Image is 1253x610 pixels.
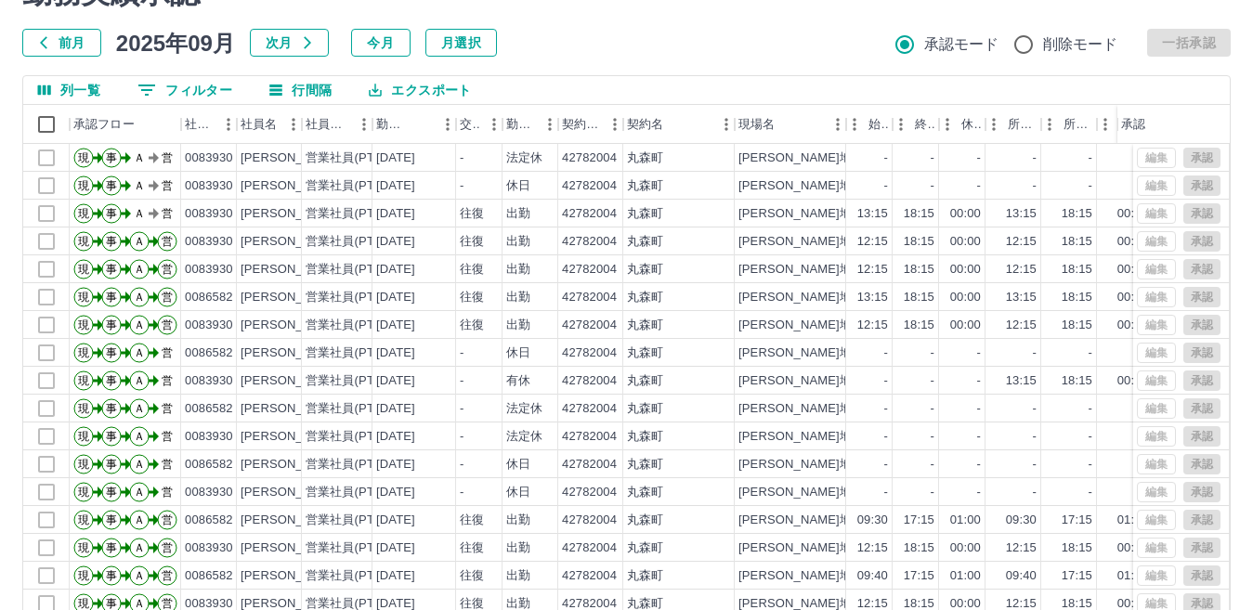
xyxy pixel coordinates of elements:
div: 00:00 [1117,261,1148,279]
text: 現 [78,318,89,331]
text: 事 [106,235,117,248]
text: 営 [162,374,173,387]
text: 現 [78,291,89,304]
div: 丸森町 [627,456,663,474]
div: 始業 [868,105,889,144]
div: 有休 [506,372,530,390]
div: [PERSON_NAME] [241,177,342,195]
span: 承認モード [924,33,999,56]
div: 承認フロー [73,105,135,144]
div: 0086582 [185,289,233,306]
div: - [884,149,888,167]
div: - [1089,484,1092,501]
text: Ａ [134,318,145,331]
div: 休日 [506,177,530,195]
div: - [460,428,463,446]
text: Ａ [134,486,145,499]
div: 12:15 [857,261,888,279]
div: 12:15 [1006,233,1037,251]
div: 営業社員(PT契約) [306,344,403,362]
div: 0083930 [185,372,233,390]
div: [PERSON_NAME]地区放課後児童クラブ（うりぼうズ） [738,149,1047,167]
div: [PERSON_NAME] [241,512,342,529]
div: 勤務区分 [506,105,536,144]
text: 営 [162,151,173,164]
div: 丸森町 [627,344,663,362]
div: 丸森町 [627,289,663,306]
div: 12:15 [857,317,888,334]
text: 事 [106,374,117,387]
div: 交通費 [456,105,503,144]
div: 交通費 [460,105,480,144]
div: 終業 [915,105,935,144]
text: 事 [106,346,117,359]
div: 出勤 [506,289,530,306]
div: 法定休 [506,400,542,418]
text: 事 [106,430,117,443]
text: Ａ [134,402,145,415]
div: - [931,344,934,362]
div: 0086582 [185,456,233,474]
div: [PERSON_NAME]地区放課後児童クラブ（うりぼうズ） [738,205,1047,223]
div: 18:15 [904,317,934,334]
div: 0083930 [185,233,233,251]
div: [PERSON_NAME]地区放課後児童クラブ（うりぼうズ） [738,344,1047,362]
div: 現場名 [735,105,846,144]
div: - [884,372,888,390]
div: 営業社員(PT契約) [306,372,403,390]
div: [PERSON_NAME]地区放課後児童クラブ（うりぼうズ） [738,233,1047,251]
div: 承認 [1117,105,1214,144]
div: - [884,484,888,501]
div: 所定開始 [985,105,1041,144]
div: 42782004 [562,177,617,195]
div: [PERSON_NAME] [241,456,342,474]
button: フィルター表示 [123,76,247,104]
div: [PERSON_NAME] [241,372,342,390]
text: 事 [106,263,117,276]
div: 00:00 [1117,289,1148,306]
div: [DATE] [376,484,415,501]
div: - [931,149,934,167]
text: 営 [162,179,173,192]
div: 出勤 [506,317,530,334]
div: 13:15 [857,289,888,306]
div: - [977,149,981,167]
div: - [977,400,981,418]
div: 丸森町 [627,205,663,223]
div: 00:00 [950,261,981,279]
div: 所定終業 [1041,105,1097,144]
div: 18:15 [904,205,934,223]
div: 丸森町 [627,317,663,334]
div: [PERSON_NAME]地区放課後児童クラブ（うりぼうズ） [738,261,1047,279]
div: 社員区分 [306,105,350,144]
div: 42782004 [562,344,617,362]
text: 事 [106,207,117,220]
div: 丸森町 [627,261,663,279]
div: [DATE] [376,149,415,167]
div: 契約コード [562,105,601,144]
button: 次月 [250,29,329,57]
div: 営業社員(PT契約) [306,484,403,501]
div: 承認フロー [70,105,181,144]
div: 勤務日 [376,105,408,144]
div: 営業社員(PT契約) [306,512,403,529]
div: - [977,484,981,501]
div: [DATE] [376,428,415,446]
div: [PERSON_NAME]地区放課後児童クラブ（うりぼうズ） [738,456,1047,474]
div: [PERSON_NAME]地区放課後児童クラブ（うりぼうズ） [738,428,1047,446]
div: 始業 [846,105,893,144]
text: 営 [162,458,173,471]
div: - [884,344,888,362]
div: - [460,400,463,418]
div: - [931,400,934,418]
text: 現 [78,235,89,248]
div: 18:15 [1062,317,1092,334]
div: [DATE] [376,317,415,334]
div: - [931,484,934,501]
div: 出勤 [506,261,530,279]
div: 所定開始 [1008,105,1038,144]
div: [PERSON_NAME] [241,317,342,334]
div: - [931,456,934,474]
div: - [460,344,463,362]
button: メニュー [824,110,852,138]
